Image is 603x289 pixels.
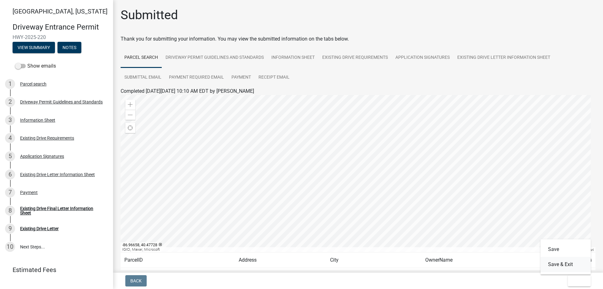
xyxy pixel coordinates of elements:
[255,68,293,88] a: Receipt Email
[454,48,554,68] a: Existing Drive Letter Information Sheet
[5,151,15,161] div: 5
[57,45,81,50] wm-modal-confirm: Notes
[326,268,421,283] td: [GEOGRAPHIC_DATA]
[20,154,64,158] div: Application Signatures
[20,82,46,86] div: Parcel search
[20,190,38,195] div: Payment
[235,253,326,268] td: Address
[121,253,235,268] td: ParcelID
[15,62,56,70] label: Show emails
[162,48,268,68] a: Driveway Permit Guidelines and Standards
[121,35,595,43] div: Thank you for submitting your information. You may view the submitted information on the tabs below.
[130,278,142,283] span: Back
[125,100,135,110] div: Zoom in
[13,45,55,50] wm-modal-confirm: Summary
[20,172,95,177] div: Existing Drive Letter Information Sheet
[165,68,228,88] a: Payment Required Email
[5,133,15,143] div: 4
[121,8,178,23] h1: Submitted
[541,239,591,275] div: Exit
[20,206,103,215] div: Existing Drive Final Letter Information Sheet
[20,136,74,140] div: Existing Drive Requirements
[541,242,591,257] button: Save
[5,206,15,216] div: 8
[568,275,591,286] button: Exit
[5,264,103,276] a: Estimated Fees
[392,48,454,68] a: Application Signatures
[125,275,147,286] button: Back
[228,68,255,88] a: Payment
[121,48,162,68] a: Parcel search
[121,268,235,283] td: 79-02-34-409-005.000-022
[5,187,15,197] div: 7
[318,48,392,68] a: Existing Drive Requirements
[268,48,318,68] a: Information Sheet
[13,34,100,40] span: HWY-2025-220
[57,42,81,53] button: Notes
[5,97,15,107] div: 2
[13,8,107,15] span: [GEOGRAPHIC_DATA], [US_STATE]
[121,88,254,94] span: Completed [DATE][DATE] 10:10 AM EDT by [PERSON_NAME]
[235,268,326,283] td: [STREET_ADDRESS]
[5,224,15,234] div: 9
[13,23,108,32] h4: Driveway Entrance Permit
[20,118,55,122] div: Information Sheet
[5,170,15,180] div: 6
[421,253,561,268] td: OwnerName
[573,278,582,283] span: Exit
[13,42,55,53] button: View Summary
[5,242,15,252] div: 10
[125,123,135,133] div: Find my location
[421,268,561,283] td: HERON BAY DEVELOPMENT LLC
[20,226,59,231] div: Existing Drive Letter
[541,257,591,272] button: Save & Exit
[20,100,103,104] div: Driveway Permit Guidelines and Standards
[5,115,15,125] div: 3
[125,110,135,120] div: Zoom out
[121,247,565,252] div: IGIO, Maxar, Microsoft
[588,247,594,252] a: Esri
[121,68,165,88] a: Submittal Email
[326,253,421,268] td: City
[5,79,15,89] div: 1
